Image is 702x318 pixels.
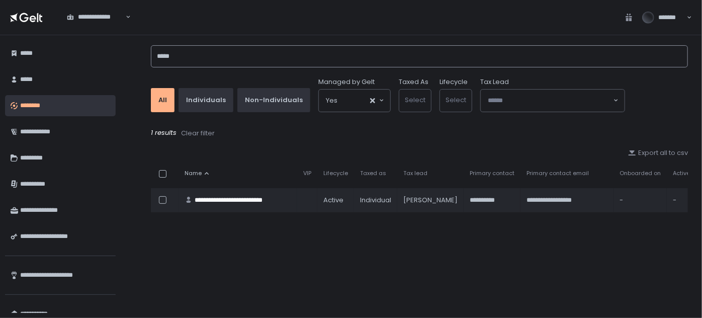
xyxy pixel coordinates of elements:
div: Search for option [60,7,131,28]
span: Select [405,95,425,105]
input: Search for option [67,22,125,32]
input: Search for option [337,96,369,106]
div: All [158,96,167,105]
span: Select [446,95,466,105]
div: - [620,196,661,205]
button: Clear Selected [370,98,375,103]
span: Managed by Gelt [318,77,375,87]
span: Lifecycle [323,170,348,177]
button: All [151,88,174,112]
span: active [323,196,343,205]
button: Clear filter [181,128,215,138]
div: 1 results [151,128,688,138]
div: Individuals [186,96,226,105]
div: Individual [360,196,391,205]
button: Individuals [179,88,233,112]
div: Search for option [481,90,625,112]
span: Tax lead [403,170,427,177]
button: Export all to csv [628,148,688,157]
span: Onboarded on [620,170,661,177]
span: VIP [303,170,311,177]
button: Non-Individuals [237,88,310,112]
span: Yes [326,96,337,106]
div: Clear filter [181,129,215,138]
label: Taxed As [399,77,428,87]
div: Non-Individuals [245,96,303,105]
span: Primary contact [470,170,514,177]
label: Lifecycle [440,77,468,87]
div: [PERSON_NAME] [403,196,458,205]
span: Taxed as [360,170,386,177]
input: Search for option [488,96,612,106]
span: Primary contact email [526,170,589,177]
span: Tax Lead [480,77,509,87]
span: Name [185,170,202,177]
div: Search for option [319,90,390,112]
